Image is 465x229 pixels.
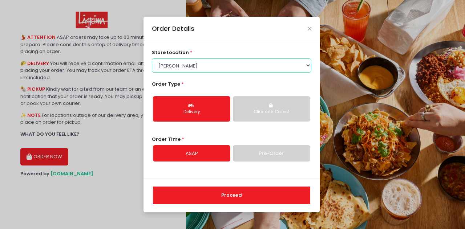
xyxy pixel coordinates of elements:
[152,81,180,87] span: Order Type
[153,145,230,162] a: ASAP
[158,109,225,115] div: Delivery
[153,187,310,204] button: Proceed
[233,145,310,162] a: Pre-Order
[308,27,311,30] button: Close
[233,96,310,122] button: Click and Collect
[238,109,305,115] div: Click and Collect
[152,24,194,33] div: Order Details
[152,49,189,56] span: store location
[152,136,181,143] span: Order Time
[153,96,230,122] button: Delivery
